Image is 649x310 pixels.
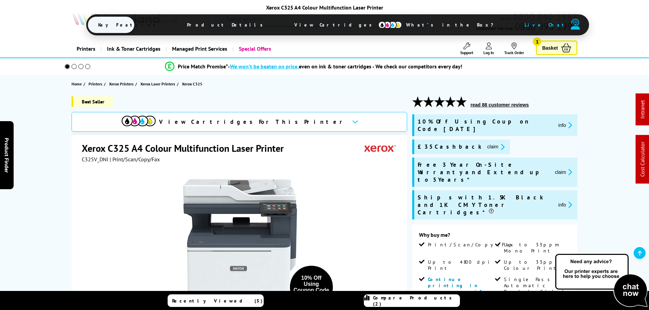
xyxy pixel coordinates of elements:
button: promo-description [556,121,574,129]
a: Home [72,80,83,87]
span: 1 [533,37,541,46]
button: promo-description [485,143,507,151]
img: user-headset-duotone.svg [571,19,580,30]
a: Track Order [504,43,524,55]
img: cmyk-icon.svg [378,21,402,29]
span: Price Match Promise* [178,63,228,70]
span: Basket [542,43,558,52]
a: Intranet [639,100,646,119]
span: C325V_DNI [82,156,108,163]
span: Print/Scan/Copy/Fax [428,242,515,248]
a: Special Offers [232,40,276,58]
span: View Cartridges [284,16,388,34]
div: - even on ink & toner cartridges - We check our competitors every day! [228,63,462,70]
span: Best Seller [72,96,113,107]
h1: Xerox C325 A4 Colour Multifunction Laser Printer [82,142,291,154]
div: Why buy me? [419,231,571,242]
span: Key Features [88,17,169,33]
button: promo-description [553,168,574,176]
span: Xerox Laser Printers [140,80,175,87]
span: | Print/Scan/Copy/Fax [110,156,160,163]
a: Log In [483,43,494,55]
button: promo-description [556,201,574,209]
a: Basket 1 [536,40,577,55]
a: Ink & Toner Cartridges [101,40,166,58]
li: modal_Promise [56,61,572,72]
img: View Cartridges [122,116,156,126]
a: Printers [72,40,101,58]
a: Xerox Printers [109,80,135,87]
span: Up to 4800 dpi Print [428,259,493,271]
span: Printers [89,80,102,87]
span: Up to 33ppm Colour Print [504,259,569,271]
button: read 88 customer reviews [468,102,531,108]
span: Free 3 Year On-Site Warranty and Extend up to 5 Years* [418,161,550,183]
a: Managed Print Services [166,40,232,58]
a: Printers [89,80,104,87]
span: Ink & Toner Cartridges [107,40,160,58]
div: Xerox C325 A4 Colour Multifunction Laser Printer [86,4,563,11]
span: 10% Off Using Coupon Code [DATE] [418,118,553,133]
span: Live Chat [525,22,567,28]
span: Xerox C325 [182,80,202,87]
span: Log In [483,50,494,55]
a: Recently Viewed (5) [168,294,264,307]
span: Recently Viewed (5) [172,298,263,304]
span: Xerox Printers [109,80,134,87]
span: Single Pass Automatic Double Sided Scanning [504,276,569,301]
span: Support [460,50,473,55]
span: View Cartridges For This Printer [159,118,346,126]
span: Compare Products (2) [373,295,460,307]
img: Open Live Chat window [554,253,649,309]
a: Xerox C325 [182,80,204,87]
img: Xerox C325 [173,176,307,310]
a: Compare Products (2) [364,294,460,307]
span: Product Finder [3,137,10,173]
div: 10% Off Using Coupon Code [DATE] [293,275,329,299]
span: Product Details [177,17,277,33]
span: Home [72,80,82,87]
span: Up to 33ppm Mono Print [504,242,569,254]
span: We won’t be beaten on price, [230,63,299,70]
span: What’s in the Box? [396,17,510,33]
span: £35 Cashback [418,143,482,151]
a: Support [460,43,473,55]
span: Ships with 1.5K Black and 1K CMY Toner Cartridges* [418,194,553,216]
a: Xerox Laser Printers [140,80,177,87]
img: Xerox [365,142,396,154]
a: Cost Calculator [639,142,646,177]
